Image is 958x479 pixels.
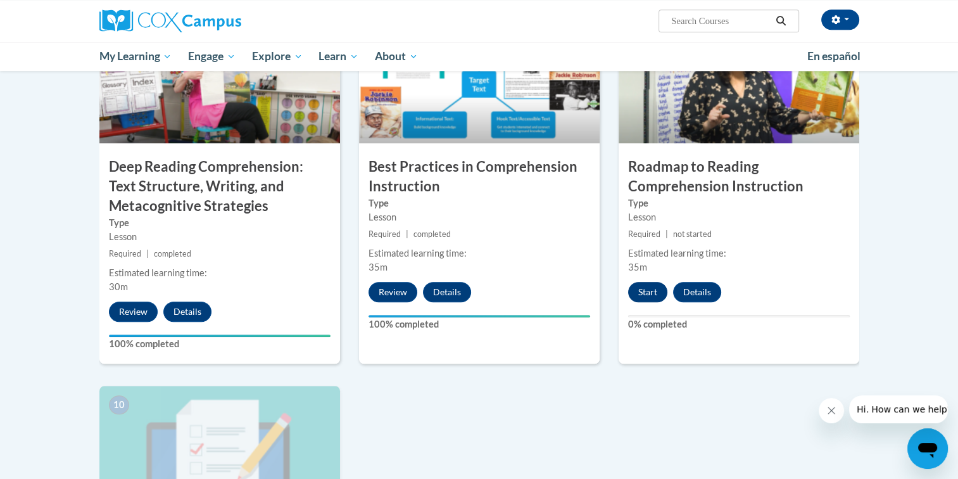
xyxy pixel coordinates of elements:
[849,395,948,423] iframe: Message from company
[244,42,311,71] a: Explore
[819,398,844,423] iframe: Close message
[154,249,191,259] span: completed
[619,16,859,143] img: Course Image
[369,229,401,239] span: Required
[109,302,158,322] button: Review
[99,16,340,143] img: Course Image
[807,49,860,63] span: En español
[163,302,211,322] button: Details
[99,10,340,32] a: Cox Campus
[367,42,426,71] a: About
[673,229,712,239] span: not started
[109,249,141,259] span: Required
[109,335,331,337] div: Your progress
[369,246,590,260] div: Estimated learning time:
[109,395,129,414] span: 10
[628,246,850,260] div: Estimated learning time:
[670,13,771,29] input: Search Courses
[188,49,236,64] span: Engage
[821,10,859,30] button: Account Settings
[318,49,358,64] span: Learn
[369,317,590,331] label: 100% completed
[109,281,128,292] span: 30m
[628,229,660,239] span: Required
[369,315,590,317] div: Your progress
[109,230,331,244] div: Lesson
[359,157,600,196] h3: Best Practices in Comprehension Instruction
[99,49,172,64] span: My Learning
[406,229,408,239] span: |
[99,10,241,32] img: Cox Campus
[628,210,850,224] div: Lesson
[413,229,451,239] span: completed
[619,157,859,196] h3: Roadmap to Reading Comprehension Instruction
[628,317,850,331] label: 0% completed
[109,337,331,351] label: 100% completed
[180,42,244,71] a: Engage
[628,262,647,272] span: 35m
[665,229,668,239] span: |
[369,282,417,302] button: Review
[907,428,948,469] iframe: Button to launch messaging window
[91,42,180,71] a: My Learning
[423,282,471,302] button: Details
[109,266,331,280] div: Estimated learning time:
[369,196,590,210] label: Type
[673,282,721,302] button: Details
[146,249,149,259] span: |
[359,16,600,143] img: Course Image
[109,216,331,230] label: Type
[799,43,869,70] a: En español
[628,196,850,210] label: Type
[99,157,340,215] h3: Deep Reading Comprehension: Text Structure, Writing, and Metacognitive Strategies
[375,49,418,64] span: About
[628,282,667,302] button: Start
[369,210,590,224] div: Lesson
[8,9,103,19] span: Hi. How can we help?
[369,262,388,272] span: 35m
[310,42,367,71] a: Learn
[771,13,790,29] button: Search
[80,42,878,71] div: Main menu
[252,49,303,64] span: Explore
